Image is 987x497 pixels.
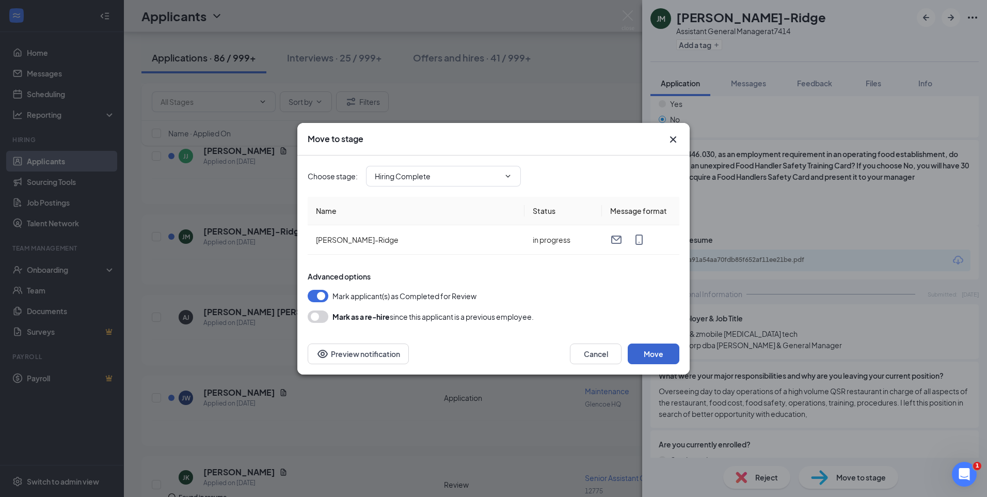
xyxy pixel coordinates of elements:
[332,290,476,302] span: Mark applicant(s) as Completed for Review
[952,462,977,487] iframe: Intercom live chat
[524,197,602,225] th: Status
[308,344,409,364] button: Preview notificationEye
[504,172,512,180] svg: ChevronDown
[308,170,358,182] span: Choose stage :
[316,235,399,244] span: [PERSON_NAME]-Ridge
[570,344,622,364] button: Cancel
[633,234,645,246] svg: MobileSms
[308,197,524,225] th: Name
[332,310,534,323] div: since this applicant is a previous employee.
[667,133,679,146] button: Close
[308,133,363,145] h3: Move to stage
[628,344,679,364] button: Move
[316,348,329,360] svg: Eye
[602,197,679,225] th: Message format
[667,133,679,146] svg: Cross
[973,462,981,470] span: 1
[610,234,623,246] svg: Email
[332,312,390,321] b: Mark as a re-hire
[524,225,602,255] td: in progress
[308,271,679,282] div: Advanced options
